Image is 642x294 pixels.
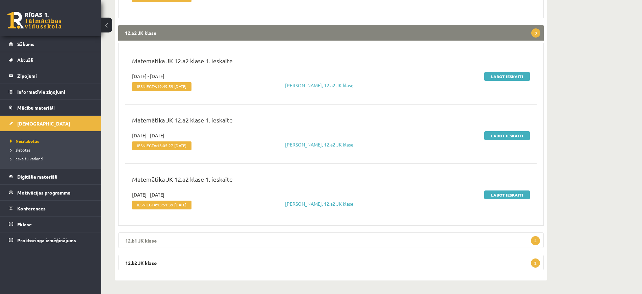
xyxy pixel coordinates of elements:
a: Labot ieskaiti [484,72,530,81]
a: Izlabotās [10,147,95,153]
span: 2 [531,258,540,268]
legend: 12.a2 JK klase [118,25,544,41]
a: Informatīvie ziņojumi [9,84,93,99]
a: [PERSON_NAME], 12.a2 JK klase [285,141,354,148]
span: Konferences [17,205,46,211]
span: Iesniegta: [132,201,191,209]
a: [DEMOGRAPHIC_DATA] [9,116,93,131]
a: Proktoringa izmēģinājums [9,232,93,248]
span: Proktoringa izmēģinājums [17,237,76,243]
a: Digitālie materiāli [9,169,93,184]
span: 13:51:39 [DATE] [157,202,186,207]
legend: 12.b1 JK klase [118,232,544,248]
span: Ieskaišu varianti [10,156,43,161]
span: 19:49:59 [DATE] [157,84,186,89]
p: Matemātika JK 12.a2 klase 1. ieskaite [132,115,530,128]
a: Ziņojumi [9,68,93,84]
span: [DATE] - [DATE] [132,73,164,80]
a: Konferences [9,201,93,216]
span: [DEMOGRAPHIC_DATA] [17,120,70,127]
span: Iesniegta: [132,82,191,91]
a: Motivācijas programma [9,185,93,200]
p: Matemātika JK 12.a2 klase 1. ieskaite [132,175,530,187]
a: Labot ieskaiti [484,190,530,199]
span: Digitālie materiāli [17,174,57,180]
span: 2 [531,236,540,245]
span: 13:05:27 [DATE] [157,143,186,148]
a: [PERSON_NAME], 12.a2 JK klase [285,82,354,88]
span: Mācību materiāli [17,105,55,111]
a: Ieskaišu varianti [10,156,95,162]
legend: 12.b2 JK klase [118,255,544,270]
span: 3 [531,28,540,38]
a: [PERSON_NAME], 12.a2 JK klase [285,201,354,207]
legend: Informatīvie ziņojumi [17,84,93,99]
span: Sākums [17,41,34,47]
span: Motivācijas programma [17,189,71,196]
a: Eklase [9,217,93,232]
p: Matemātika JK 12.a2 klase 1. ieskaite [132,56,530,69]
span: Neizlabotās [10,138,39,144]
a: Neizlabotās [10,138,95,144]
a: Sākums [9,36,93,52]
span: [DATE] - [DATE] [132,191,164,198]
legend: Ziņojumi [17,68,93,84]
span: [DATE] - [DATE] [132,132,164,139]
span: Izlabotās [10,147,30,153]
a: Aktuāli [9,52,93,68]
span: Eklase [17,221,32,227]
span: Iesniegta: [132,141,191,150]
a: Rīgas 1. Tālmācības vidusskola [7,12,61,29]
span: Aktuāli [17,57,33,63]
a: Mācību materiāli [9,100,93,115]
a: Labot ieskaiti [484,131,530,140]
